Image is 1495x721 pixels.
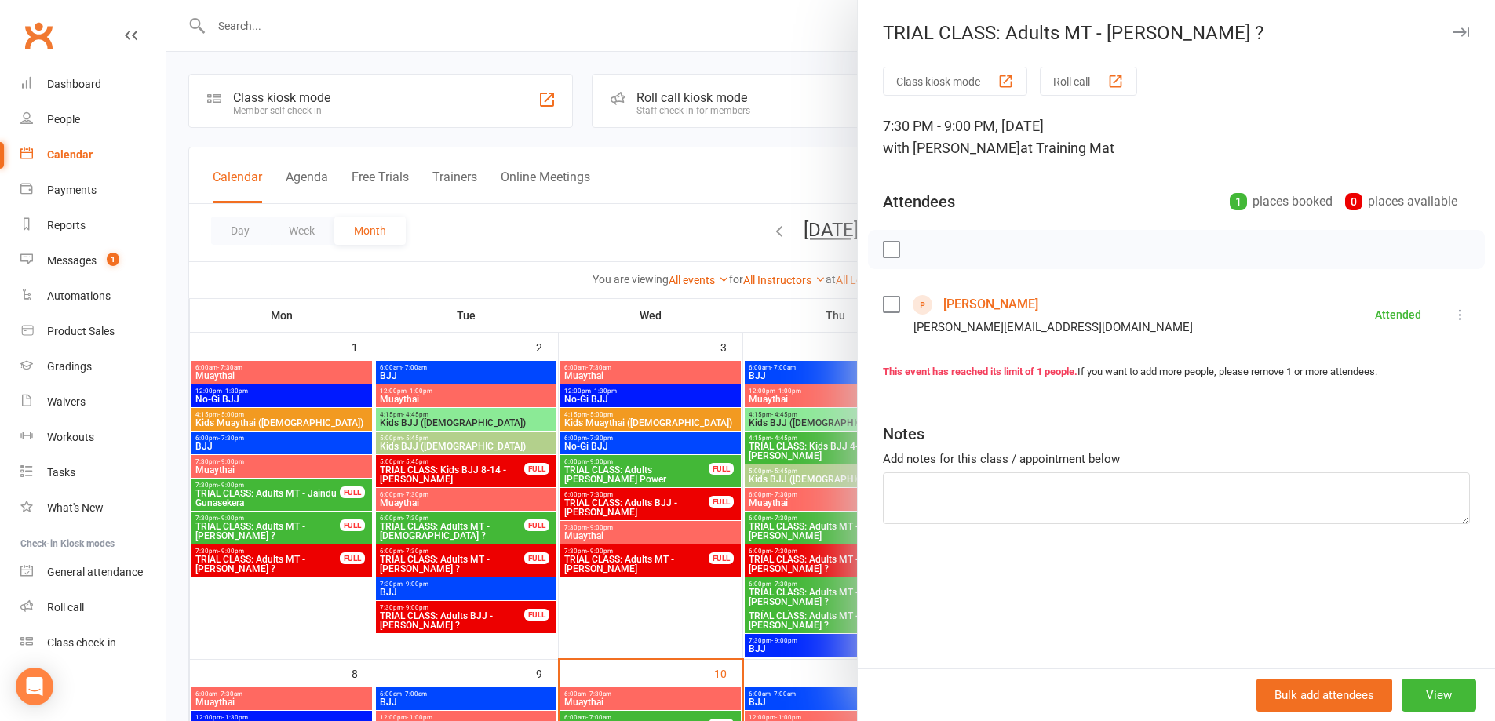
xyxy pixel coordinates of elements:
[943,292,1038,317] a: [PERSON_NAME]
[47,325,115,337] div: Product Sales
[1256,679,1392,712] button: Bulk add attendees
[913,317,1193,337] div: [PERSON_NAME][EMAIL_ADDRESS][DOMAIN_NAME]
[47,148,93,161] div: Calendar
[20,102,166,137] a: People
[883,364,1470,381] div: If you want to add more people, please remove 1 or more attendees.
[47,360,92,373] div: Gradings
[47,254,97,267] div: Messages
[1375,309,1421,320] div: Attended
[1230,191,1333,213] div: places booked
[20,137,166,173] a: Calendar
[20,349,166,384] a: Gradings
[883,115,1470,159] div: 7:30 PM - 9:00 PM, [DATE]
[47,566,143,578] div: General attendance
[1020,140,1114,156] span: at Training Mat
[47,601,84,614] div: Roll call
[20,590,166,625] a: Roll call
[47,636,116,649] div: Class check-in
[20,67,166,102] a: Dashboard
[883,366,1077,377] strong: This event has reached its limit of 1 people.
[20,490,166,526] a: What's New
[107,253,119,266] span: 1
[883,191,955,213] div: Attendees
[883,67,1027,96] button: Class kiosk mode
[883,140,1020,156] span: with [PERSON_NAME]
[19,16,58,55] a: Clubworx
[47,501,104,514] div: What's New
[20,384,166,420] a: Waivers
[47,184,97,196] div: Payments
[1040,67,1137,96] button: Roll call
[20,173,166,208] a: Payments
[20,555,166,590] a: General attendance kiosk mode
[20,625,166,661] a: Class kiosk mode
[47,78,101,90] div: Dashboard
[858,22,1495,44] div: TRIAL CLASS: Adults MT - [PERSON_NAME] ?
[16,668,53,705] div: Open Intercom Messenger
[47,466,75,479] div: Tasks
[1402,679,1476,712] button: View
[20,314,166,349] a: Product Sales
[20,243,166,279] a: Messages 1
[883,450,1470,468] div: Add notes for this class / appointment below
[47,113,80,126] div: People
[47,219,86,231] div: Reports
[1345,191,1457,213] div: places available
[1345,193,1362,210] div: 0
[47,431,94,443] div: Workouts
[1230,193,1247,210] div: 1
[20,455,166,490] a: Tasks
[20,208,166,243] a: Reports
[883,423,924,445] div: Notes
[20,279,166,314] a: Automations
[47,289,111,302] div: Automations
[47,395,86,408] div: Waivers
[20,420,166,455] a: Workouts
